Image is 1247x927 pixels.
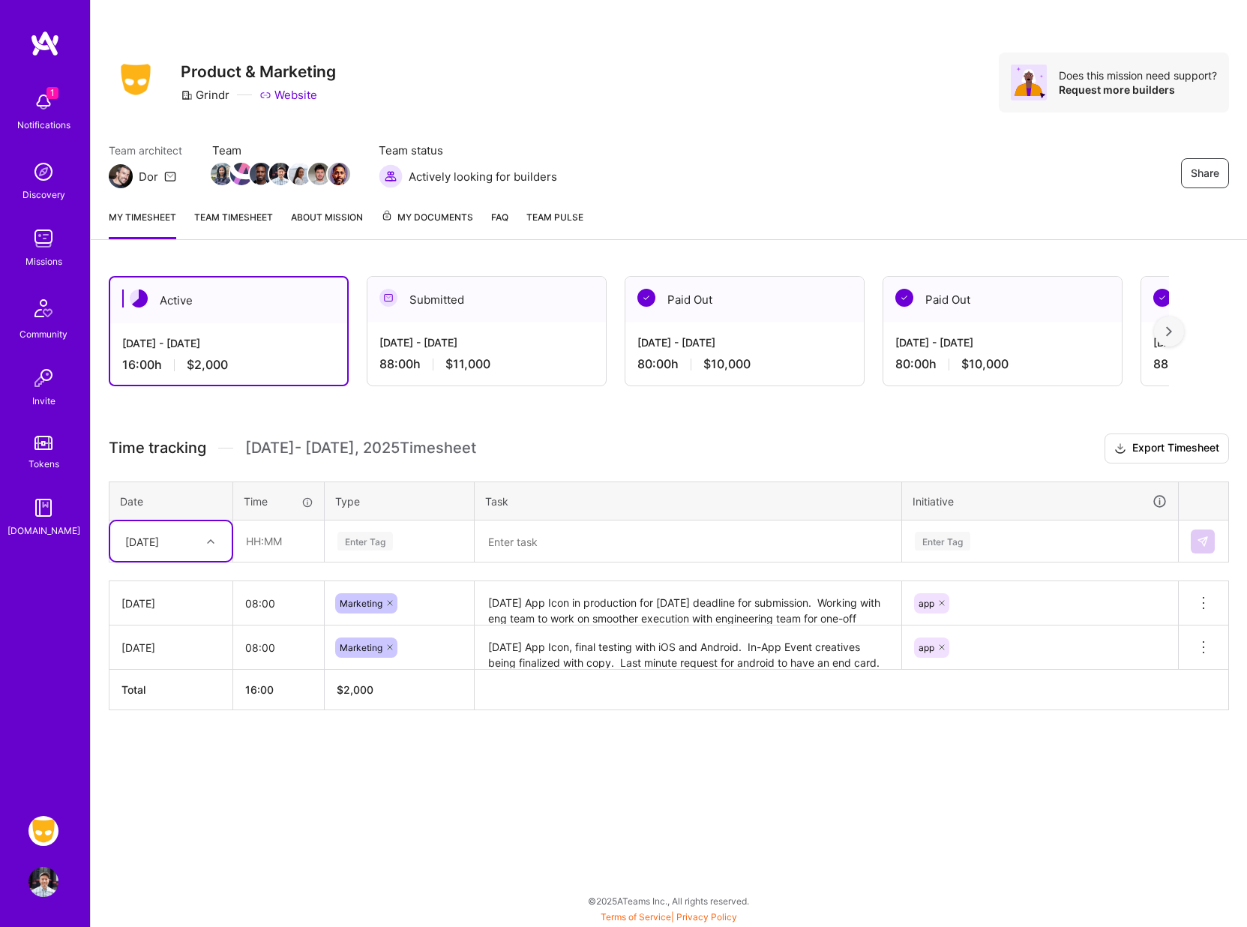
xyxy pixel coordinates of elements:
[325,481,475,520] th: Type
[122,335,335,351] div: [DATE] - [DATE]
[251,161,271,187] a: Team Member Avatar
[491,209,508,239] a: FAQ
[233,670,325,710] th: 16:00
[207,538,214,545] i: icon Chevron
[122,357,335,373] div: 16:00 h
[269,163,292,185] img: Team Member Avatar
[130,289,148,307] img: Active
[961,356,1009,372] span: $10,000
[337,683,373,696] span: $ 2,000
[601,911,737,922] span: |
[445,356,490,372] span: $11,000
[259,87,317,103] a: Website
[1181,158,1229,188] button: Share
[337,529,393,553] div: Enter Tag
[1059,82,1217,97] div: Request more builders
[310,161,329,187] a: Team Member Avatar
[340,598,382,609] span: Marketing
[919,642,934,653] span: app
[379,142,557,158] span: Team status
[46,87,58,99] span: 1
[381,209,473,239] a: My Documents
[328,163,350,185] img: Team Member Avatar
[181,89,193,101] i: icon CompanyGray
[526,209,583,239] a: Team Pulse
[919,598,934,609] span: app
[7,523,80,538] div: [DOMAIN_NAME]
[526,211,583,223] span: Team Pulse
[703,356,751,372] span: $10,000
[625,277,864,322] div: Paid Out
[30,30,60,57] img: logo
[25,253,62,269] div: Missions
[109,209,176,239] a: My timesheet
[289,163,311,185] img: Team Member Avatar
[211,163,233,185] img: Team Member Avatar
[475,481,902,520] th: Task
[28,87,58,117] img: bell
[164,170,176,182] i: icon Mail
[379,164,403,188] img: Actively looking for builders
[28,456,59,472] div: Tokens
[676,911,737,922] a: Privacy Policy
[895,334,1110,350] div: [DATE] - [DATE]
[340,642,382,653] span: Marketing
[381,209,473,226] span: My Documents
[883,277,1122,322] div: Paid Out
[109,439,206,457] span: Time tracking
[329,161,349,187] a: Team Member Avatar
[637,289,655,307] img: Paid Out
[233,628,324,667] input: HH:MM
[915,529,970,553] div: Enter Tag
[125,533,159,549] div: [DATE]
[245,439,476,457] span: [DATE] - [DATE] , 2025 Timesheet
[28,363,58,393] img: Invite
[28,867,58,897] img: User Avatar
[637,334,852,350] div: [DATE] - [DATE]
[28,493,58,523] img: guide book
[212,142,349,158] span: Team
[1153,289,1171,307] img: Paid Out
[28,816,58,846] img: Grindr: Product & Marketing
[476,627,900,668] textarea: [DATE] App Icon, final testing with iOS and Android. In-App Event creatives being finalized with ...
[181,87,229,103] div: Grindr
[290,161,310,187] a: Team Member Avatar
[637,356,852,372] div: 80:00 h
[25,867,62,897] a: User Avatar
[194,209,273,239] a: Team timesheet
[25,290,61,326] img: Community
[895,289,913,307] img: Paid Out
[244,493,313,509] div: Time
[1059,68,1217,82] div: Does this mission need support?
[379,289,397,307] img: Submitted
[17,117,70,133] div: Notifications
[250,163,272,185] img: Team Member Avatar
[601,911,671,922] a: Terms of Service
[1166,326,1172,337] img: right
[181,62,336,81] h3: Product & Marketing
[476,583,900,624] textarea: [DATE] App Icon in production for [DATE] deadline for submission. Working with eng team to work o...
[187,357,228,373] span: $2,000
[233,583,324,623] input: HH:MM
[1114,441,1126,457] i: icon Download
[409,169,557,184] span: Actively looking for builders
[90,882,1247,919] div: © 2025 ATeams Inc., All rights reserved.
[367,277,606,322] div: Submitted
[232,161,251,187] a: Team Member Avatar
[109,481,233,520] th: Date
[139,169,158,184] div: Dor
[109,670,233,710] th: Total
[110,277,347,323] div: Active
[379,334,594,350] div: [DATE] - [DATE]
[308,163,331,185] img: Team Member Avatar
[121,640,220,655] div: [DATE]
[121,595,220,611] div: [DATE]
[19,326,67,342] div: Community
[379,356,594,372] div: 88:00 h
[28,157,58,187] img: discovery
[1105,433,1229,463] button: Export Timesheet
[212,161,232,187] a: Team Member Avatar
[1191,166,1219,181] span: Share
[291,209,363,239] a: About Mission
[25,816,62,846] a: Grindr: Product & Marketing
